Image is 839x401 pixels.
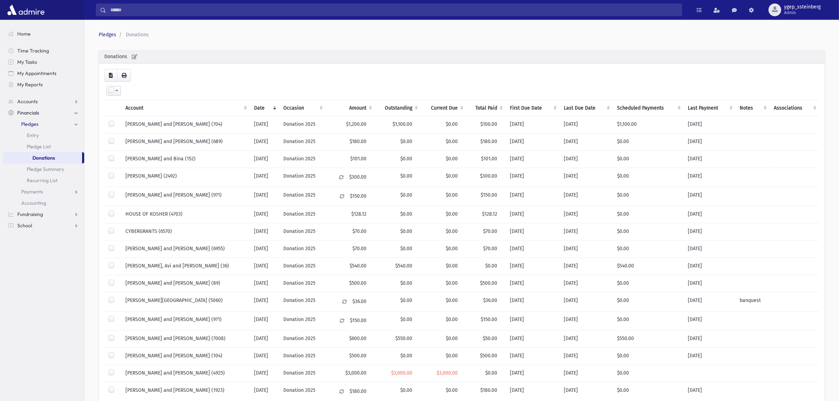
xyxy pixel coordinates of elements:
[250,151,279,168] td: [DATE]
[401,280,413,286] span: $0.00
[121,241,250,258] td: [PERSON_NAME] and [PERSON_NAME] (6955)
[684,241,735,258] td: [DATE]
[506,331,560,348] td: [DATE]
[560,258,613,275] td: [DATE]
[560,331,613,348] td: [DATE]
[121,223,250,241] td: CYBERGRANTS (6570)
[401,316,413,322] span: $0.00
[391,370,413,376] span: $3,000.00
[401,156,413,162] span: $0.00
[506,275,560,292] td: [DATE]
[3,96,84,107] a: Accounts
[121,206,250,223] td: HOUSE OF KOSHER (4703)
[17,48,49,54] span: Time Tracking
[613,275,684,292] td: $0.00
[684,275,735,292] td: [DATE]
[17,98,38,105] span: Accounts
[104,69,117,82] button: CSV
[560,223,613,241] td: [DATE]
[99,50,825,63] div: Donations
[326,348,375,365] td: $500.00
[684,331,735,348] td: [DATE]
[684,348,735,365] td: [DATE]
[446,173,458,179] span: $0.00
[27,132,39,138] span: Entry
[684,151,735,168] td: [DATE]
[483,228,498,234] span: $70.00
[401,192,413,198] span: $0.00
[613,292,684,311] td: $0.00
[121,187,250,206] td: [PERSON_NAME] and [PERSON_NAME] (971)
[279,168,326,187] td: Donation 2025
[613,100,684,116] th: Scheduled Payments: activate to sort column ascending
[480,280,498,286] span: $500.00
[250,187,279,206] td: [DATE]
[560,187,613,206] td: [DATE]
[3,130,84,141] a: Entry
[3,118,84,130] a: Pledges
[486,370,498,376] span: $0.00
[3,220,84,231] a: School
[326,134,375,151] td: $180.00
[250,223,279,241] td: [DATE]
[466,100,506,116] th: Total Paid: activate to sort column ascending
[396,335,413,341] span: $550.00
[121,292,250,311] td: [PERSON_NAME][GEOGRAPHIC_DATA] (5060)
[613,187,684,206] td: $0.00
[401,387,413,393] span: $0.00
[250,116,279,134] td: [DATE]
[3,164,84,175] a: Pledge Summary
[560,292,613,311] td: [DATE]
[279,365,326,382] td: Donation 2025
[3,68,84,79] a: My Appointments
[481,316,498,322] span: $150.00
[506,348,560,365] td: [DATE]
[446,297,458,303] span: $0.00
[121,348,250,365] td: [PERSON_NAME] and [PERSON_NAME] (104)
[684,116,735,134] td: [DATE]
[613,223,684,241] td: $0.00
[121,311,250,331] td: [PERSON_NAME] and [PERSON_NAME] (971)
[250,134,279,151] td: [DATE]
[506,365,560,382] td: [DATE]
[326,223,375,241] td: $70.00
[279,100,326,116] th: Occasion : activate to sort column ascending
[279,275,326,292] td: Donation 2025
[684,292,735,311] td: [DATE]
[506,168,560,187] td: [DATE]
[326,168,375,187] td: $300.00
[3,152,82,164] a: Donations
[326,311,375,331] td: $150.00
[326,206,375,223] td: $128.12
[17,110,39,116] span: Financials
[326,100,375,116] th: Amount: activate to sort column ascending
[17,211,43,217] span: Fundraising
[560,275,613,292] td: [DATE]
[396,263,413,269] span: $540.00
[483,297,498,303] span: $36.00
[121,100,250,116] th: Account: activate to sort column ascending
[3,186,84,197] a: Payments
[506,206,560,223] td: [DATE]
[481,138,498,144] span: $180.00
[560,241,613,258] td: [DATE]
[326,151,375,168] td: $101.00
[560,206,613,223] td: [DATE]
[3,45,84,56] a: Time Tracking
[279,292,326,311] td: Donation 2025
[483,246,498,252] span: $70.00
[117,69,131,82] button: Print
[279,223,326,241] td: Donation 2025
[735,100,769,116] th: Notes: activate to sort column ascending
[506,116,560,134] td: [DATE]
[21,189,43,195] span: Payments
[401,173,413,179] span: $0.00
[3,197,84,209] a: Accounting
[250,241,279,258] td: [DATE]
[684,168,735,187] td: [DATE]
[121,331,250,348] td: [PERSON_NAME] and [PERSON_NAME] (7008)
[506,292,560,311] td: [DATE]
[121,275,250,292] td: [PERSON_NAME] and [PERSON_NAME] (89)
[279,206,326,223] td: Donation 2025
[446,263,458,269] span: $0.00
